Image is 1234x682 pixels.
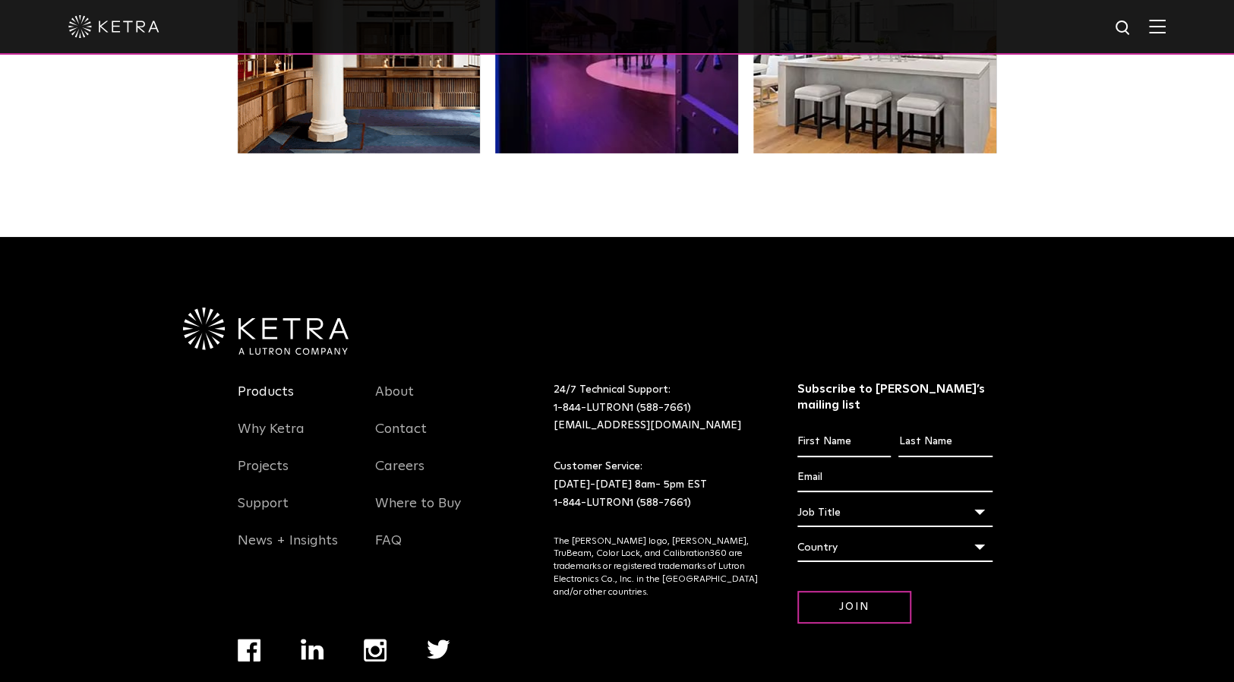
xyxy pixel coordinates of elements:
[554,497,691,508] a: 1-844-LUTRON1 (588-7661)
[554,403,691,413] a: 1-844-LUTRON1 (588-7661)
[238,421,305,456] a: Why Ketra
[183,308,349,355] img: Ketra-aLutronCo_White_RGB
[427,639,450,659] img: twitter
[238,495,289,530] a: Support
[238,458,289,493] a: Projects
[1114,19,1133,38] img: search icon
[375,458,424,493] a: Careers
[797,591,911,624] input: Join
[797,463,993,492] input: Email
[797,533,993,562] div: Country
[554,458,759,512] p: Customer Service: [DATE]-[DATE] 8am- 5pm EST
[68,15,159,38] img: ketra-logo-2019-white
[554,420,741,431] a: [EMAIL_ADDRESS][DOMAIN_NAME]
[797,428,891,456] input: First Name
[375,421,427,456] a: Contact
[238,384,294,418] a: Products
[375,381,491,567] div: Navigation Menu
[238,639,260,661] img: facebook
[1149,19,1166,33] img: Hamburger%20Nav.svg
[238,532,338,567] a: News + Insights
[554,381,759,435] p: 24/7 Technical Support:
[375,384,414,418] a: About
[375,495,461,530] a: Where to Buy
[554,535,759,599] p: The [PERSON_NAME] logo, [PERSON_NAME], TruBeam, Color Lock, and Calibration360 are trademarks or ...
[898,428,992,456] input: Last Name
[375,532,402,567] a: FAQ
[238,381,353,567] div: Navigation Menu
[797,498,993,527] div: Job Title
[364,639,387,661] img: instagram
[797,381,993,413] h3: Subscribe to [PERSON_NAME]’s mailing list
[301,639,324,660] img: linkedin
